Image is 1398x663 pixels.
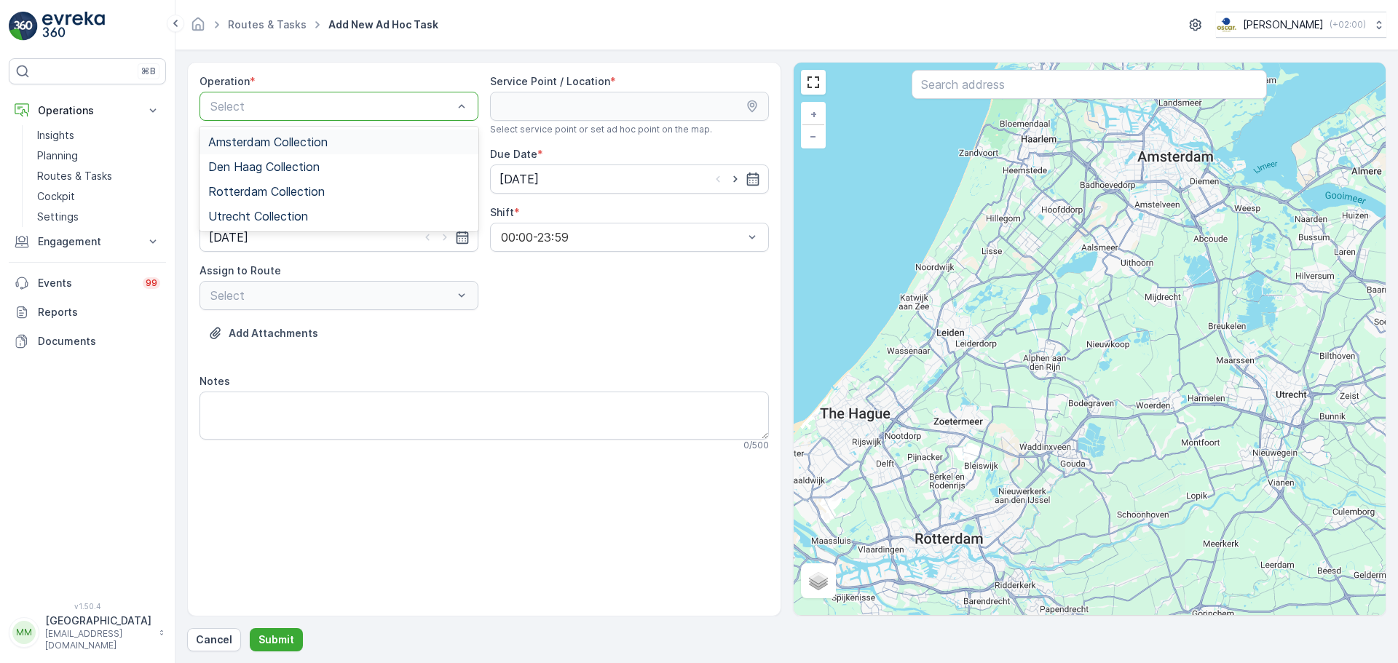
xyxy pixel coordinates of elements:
a: Documents [9,327,166,356]
p: Events [38,276,134,290]
span: Den Haag Collection [208,160,320,173]
img: logo_light-DOdMpM7g.png [42,12,105,41]
a: Routes & Tasks [31,166,166,186]
span: Utrecht Collection [208,210,308,223]
a: Planning [31,146,166,166]
a: Cockpit [31,186,166,207]
div: MM [12,621,36,644]
p: Routes & Tasks [37,169,112,183]
input: Search address [912,70,1267,99]
a: Zoom Out [802,125,824,147]
p: Cancel [196,632,232,647]
p: Planning [37,148,78,163]
p: Documents [38,334,160,349]
span: v 1.50.4 [9,602,166,611]
a: Insights [31,125,166,146]
button: Cancel [187,628,241,651]
p: Reports [38,305,160,319]
p: Engagement [38,234,137,249]
a: Routes & Tasks [228,18,307,31]
p: Insights [37,128,74,143]
img: logo [9,12,38,41]
span: Select service point or set ad hoc point on the map. [490,124,712,135]
p: 99 [146,277,157,289]
p: [EMAIL_ADDRESS][DOMAIN_NAME] [45,628,151,651]
p: Operations [38,103,137,118]
label: Notes [200,375,230,387]
img: basis-logo_rgb2x.png [1216,17,1237,33]
span: Amsterdam Collection [208,135,328,148]
p: ⌘B [141,65,156,77]
a: Events99 [9,269,166,298]
span: Add New Ad Hoc Task [325,17,441,32]
button: Upload File [200,322,327,345]
button: Engagement [9,227,166,256]
p: 0 / 500 [743,440,769,451]
p: Add Attachments [229,326,318,341]
input: dd/mm/yyyy [200,223,478,252]
span: Rotterdam Collection [208,185,325,198]
a: Reports [9,298,166,327]
a: Layers [802,565,834,597]
button: [PERSON_NAME](+02:00) [1216,12,1386,38]
span: − [810,130,817,142]
a: Settings [31,207,166,227]
p: Select [210,98,453,115]
button: Operations [9,96,166,125]
p: [GEOGRAPHIC_DATA] [45,614,151,628]
label: Service Point / Location [490,75,610,87]
button: MM[GEOGRAPHIC_DATA][EMAIL_ADDRESS][DOMAIN_NAME] [9,614,166,651]
span: + [810,108,817,120]
label: Operation [200,75,250,87]
p: Submit [258,632,294,647]
a: Zoom In [802,103,824,125]
label: Shift [490,206,514,218]
label: Due Date [490,148,537,160]
p: [PERSON_NAME] [1243,17,1324,32]
button: Submit [250,628,303,651]
label: Assign to Route [200,264,281,277]
p: ( +02:00 ) [1330,19,1366,31]
a: View Fullscreen [802,71,824,93]
p: Cockpit [37,189,75,204]
a: Homepage [190,22,206,34]
input: dd/mm/yyyy [490,164,769,194]
p: Settings [37,210,79,224]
